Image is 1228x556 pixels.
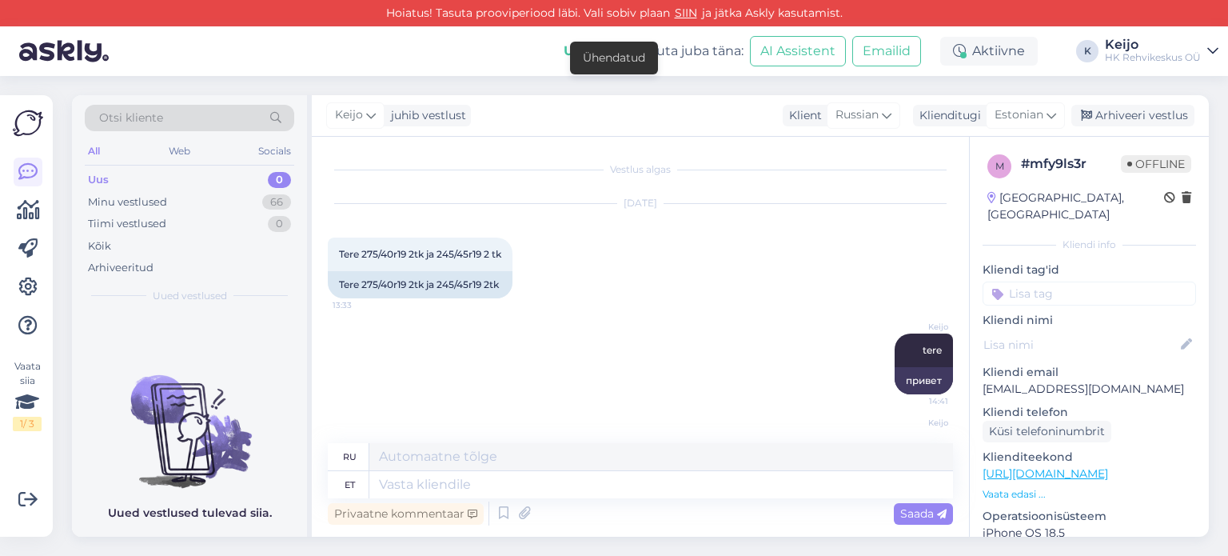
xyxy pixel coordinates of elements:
div: Klienditugi [913,107,981,124]
div: привет [895,367,953,394]
p: Kliendi tag'id [983,262,1196,278]
span: Keijo [888,321,948,333]
div: Privaatne kommentaar [328,503,484,525]
div: Arhiveeri vestlus [1071,105,1194,126]
div: 0 [268,172,291,188]
div: Tere 275/40r19 2tk ja 245/45r19 2tk [328,271,512,298]
div: Kõik [88,238,111,254]
a: SIIN [670,6,702,20]
p: Kliendi email [983,364,1196,381]
div: Küsi telefoninumbrit [983,421,1111,442]
div: Uus [88,172,109,188]
div: K [1076,40,1098,62]
p: iPhone OS 18.5 [983,525,1196,542]
div: 66 [262,194,291,210]
span: Uued vestlused [153,289,227,303]
div: 0 [268,216,291,232]
div: et [345,471,355,498]
p: [EMAIL_ADDRESS][DOMAIN_NAME] [983,381,1196,398]
span: Saada [900,506,947,521]
button: Emailid [852,36,921,66]
div: Vaata siia [13,359,42,431]
span: 14:41 [888,395,948,407]
span: Offline [1121,155,1191,173]
div: Web [165,141,193,162]
button: AI Assistent [750,36,846,66]
div: [GEOGRAPHIC_DATA], [GEOGRAPHIC_DATA] [987,190,1164,223]
div: # mfy9ls3r [1021,154,1121,174]
div: Vestlus algas [328,162,953,177]
p: Vaata edasi ... [983,487,1196,502]
div: [DATE] [328,196,953,210]
span: Estonian [995,106,1043,124]
input: Lisa nimi [983,336,1178,354]
img: Askly Logo [13,108,43,138]
div: Tiimi vestlused [88,216,166,232]
div: juhib vestlust [385,107,466,124]
input: Lisa tag [983,282,1196,306]
div: Arhiveeritud [88,260,153,276]
div: Aktiivne [940,37,1038,66]
div: ru [343,443,357,470]
p: Operatsioonisüsteem [983,508,1196,525]
p: Klienditeekond [983,449,1196,466]
span: 13:33 [333,299,393,311]
p: Kliendi nimi [983,312,1196,329]
div: Klient [783,107,822,124]
div: Socials [255,141,294,162]
div: Keijo [1105,38,1201,51]
div: HK Rehvikeskus OÜ [1105,51,1201,64]
img: No chats [72,346,307,490]
div: 1 / 3 [13,417,42,431]
span: Russian [835,106,879,124]
div: Ühendatud [583,50,645,66]
p: Kliendi telefon [983,404,1196,421]
a: KeijoHK Rehvikeskus OÜ [1105,38,1218,64]
span: Keijo [335,106,363,124]
span: tere [923,344,942,356]
span: m [995,160,1004,172]
p: Uued vestlused tulevad siia. [108,505,272,522]
div: Minu vestlused [88,194,167,210]
a: [URL][DOMAIN_NAME] [983,466,1108,481]
div: All [85,141,103,162]
div: Kliendi info [983,238,1196,252]
span: Keijo [888,417,948,429]
span: Tere 275/40r19 2tk ja 245/45r19 2 tk [339,248,501,260]
span: Otsi kliente [99,110,163,126]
